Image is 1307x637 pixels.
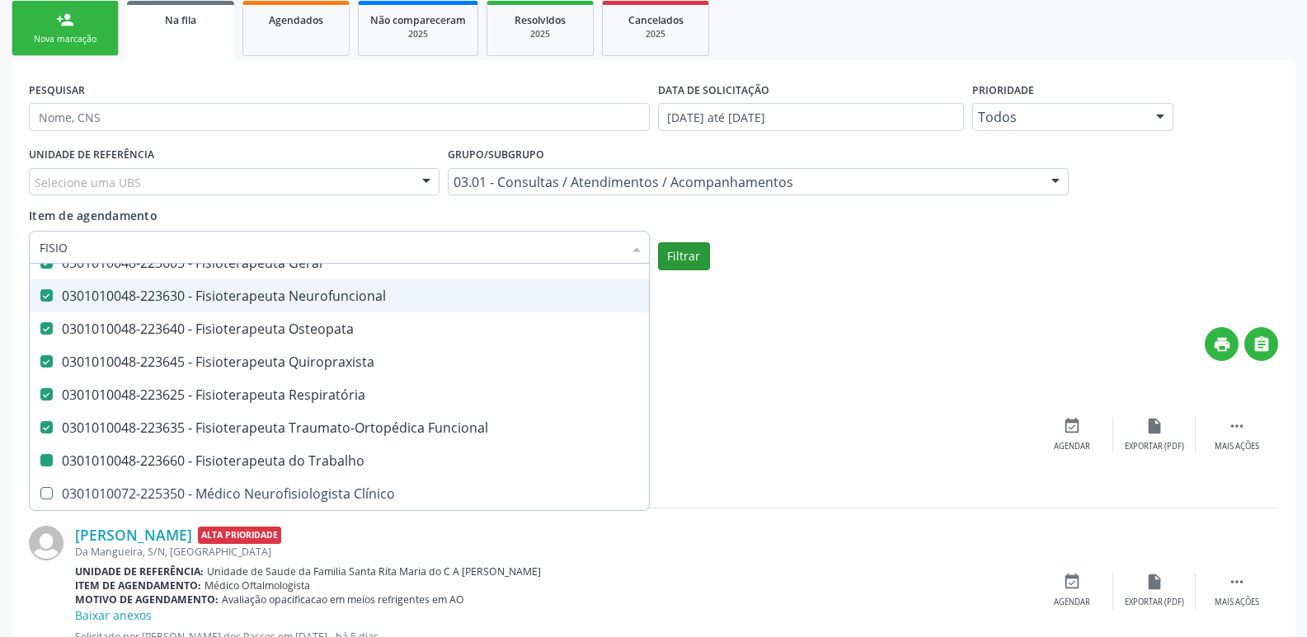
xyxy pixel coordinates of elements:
[29,77,85,103] label: PESQUISAR
[40,421,639,434] div: 0301010048-223635 - Fisioterapeuta Traumato-Ortopédica Funcional
[29,103,650,131] input: Nome, CNS
[1244,327,1278,361] button: 
[370,13,466,27] span: Não compareceram
[1228,573,1246,591] i: 
[454,174,1035,190] span: 03.01 - Consultas / Atendimentos / Acompanhamentos
[40,322,639,335] div: 0301010048-223640 - Fisioterapeuta Osteopata
[1063,573,1081,591] i: event_available
[40,231,623,264] input: Selecionar procedimentos
[75,564,204,578] b: Unidade de referência:
[165,13,196,27] span: Na fila
[658,77,769,103] label: DATA DE SOLICITAÇÃO
[1228,417,1246,435] i: 
[75,593,219,607] b: Motivo de agendamento:
[448,143,544,168] label: Grupo/Subgrupo
[40,487,639,500] div: 0301010072-225350 - Médico Neurofisiologista Clínico
[1125,441,1184,452] div: Exportar (PDF)
[75,545,1031,559] div: Da Mangueira, S/N, [GEOGRAPHIC_DATA]
[1054,441,1090,452] div: Agendar
[1063,417,1081,435] i: event_available
[614,28,697,40] div: 2025
[24,33,106,45] div: Nova marcação
[29,208,157,223] span: Item de agendamento
[75,526,192,544] a: [PERSON_NAME]
[1205,327,1239,361] button: print
[1145,573,1164,591] i: insert_drive_file
[29,526,63,560] img: img
[658,103,964,131] input: Selecione um intervalo
[1125,597,1184,608] div: Exportar (PDF)
[75,607,152,623] a: Baixar anexos
[205,578,310,593] span: Médico Oftalmologista
[198,527,281,544] span: Alta Prioridade
[40,355,639,368] div: 0301010048-223645 - Fisioterapeuta Quiropraxista
[75,578,201,593] b: Item de agendamento:
[40,289,639,302] div: 0301010048-223630 - Fisioterapeuta Neurofuncional
[1215,441,1259,452] div: Mais ações
[1054,597,1090,608] div: Agendar
[628,13,684,27] span: Cancelados
[269,13,323,27] span: Agendados
[40,454,639,467] div: 0301010048-223660 - Fisioterapeuta do Trabalho
[978,109,1140,125] span: Todos
[222,593,464,607] span: Avaliação opacificacao em meios refrigentes em AO
[499,28,581,40] div: 2025
[1145,417,1164,435] i: insert_drive_file
[370,28,466,40] div: 2025
[40,388,639,401] div: 0301010048-223625 - Fisioterapeuta Respiratória
[29,143,154,168] label: UNIDADE DE REFERÊNCIA
[1213,335,1231,354] i: print
[972,77,1034,103] label: Prioridade
[56,11,74,29] div: person_add
[1215,597,1259,608] div: Mais ações
[658,242,710,270] button: Filtrar
[207,564,541,578] span: Unidade de Saude da Familia Santa Rita Maria do C A [PERSON_NAME]
[1253,335,1271,354] i: 
[35,174,141,191] span: Selecione uma UBS
[515,13,566,27] span: Resolvidos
